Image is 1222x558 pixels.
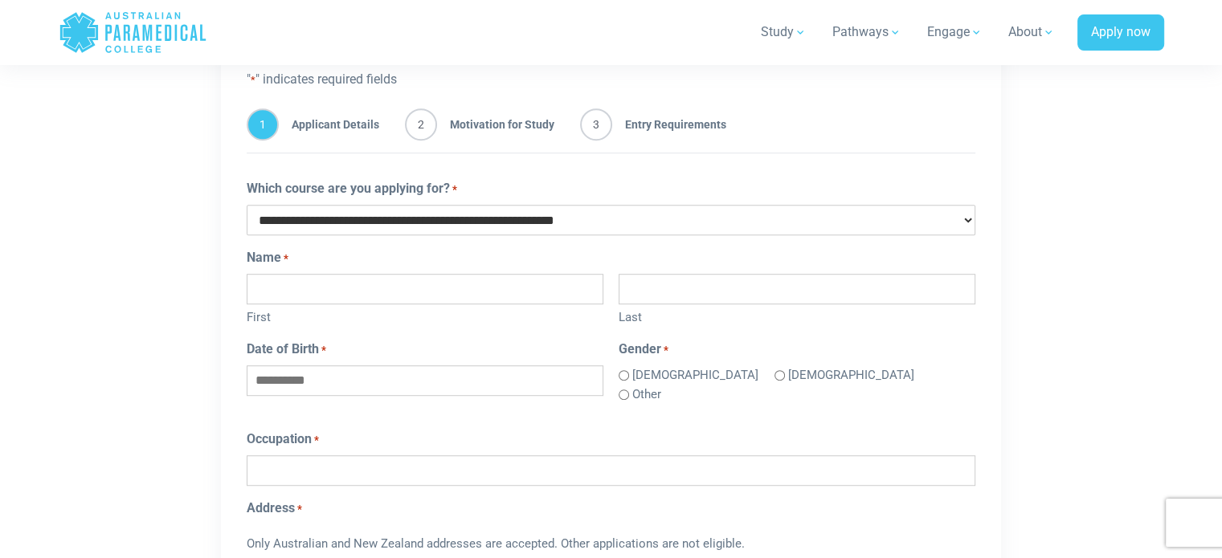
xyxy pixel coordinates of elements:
[247,304,603,327] label: First
[632,385,661,404] label: Other
[247,499,975,518] legend: Address
[999,10,1065,55] a: About
[632,366,758,385] label: [DEMOGRAPHIC_DATA]
[612,108,726,141] span: Entry Requirements
[619,340,975,359] legend: Gender
[437,108,554,141] span: Motivation for Study
[619,304,975,327] label: Last
[247,248,975,267] legend: Name
[823,10,911,55] a: Pathways
[247,70,975,89] p: " " indicates required fields
[279,108,379,141] span: Applicant Details
[1077,14,1164,51] a: Apply now
[247,179,457,198] label: Which course are you applying for?
[59,6,207,59] a: Australian Paramedical College
[918,10,992,55] a: Engage
[405,108,437,141] span: 2
[247,340,326,359] label: Date of Birth
[751,10,816,55] a: Study
[247,108,279,141] span: 1
[788,366,914,385] label: [DEMOGRAPHIC_DATA]
[580,108,612,141] span: 3
[247,430,319,449] label: Occupation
